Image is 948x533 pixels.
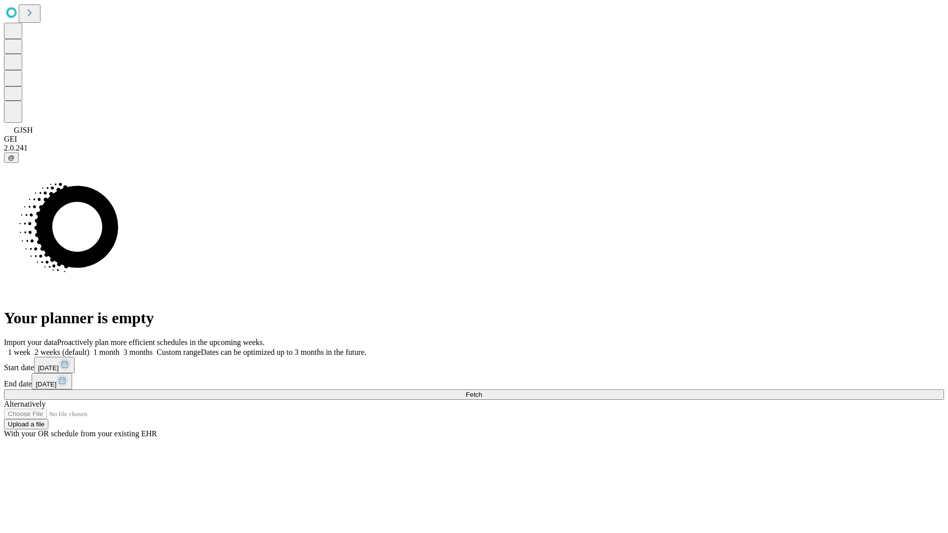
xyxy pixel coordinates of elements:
button: [DATE] [32,373,72,389]
h1: Your planner is empty [4,309,944,327]
span: Import your data [4,338,57,346]
span: Alternatively [4,400,45,408]
span: [DATE] [38,364,59,372]
span: Dates can be optimized up to 3 months in the future. [201,348,366,356]
div: End date [4,373,944,389]
span: [DATE] [36,381,56,388]
span: 3 months [123,348,153,356]
span: 1 month [93,348,119,356]
button: Upload a file [4,419,48,429]
button: @ [4,152,19,163]
span: 2 weeks (default) [35,348,89,356]
span: @ [8,154,15,161]
span: Fetch [466,391,482,398]
span: With your OR schedule from your existing EHR [4,429,157,438]
span: GJSH [14,126,33,134]
div: 2.0.241 [4,144,944,152]
button: Fetch [4,389,944,400]
div: GEI [4,135,944,144]
span: Proactively plan more efficient schedules in the upcoming weeks. [57,338,265,346]
button: [DATE] [34,357,75,373]
span: 1 week [8,348,31,356]
span: Custom range [157,348,200,356]
div: Start date [4,357,944,373]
